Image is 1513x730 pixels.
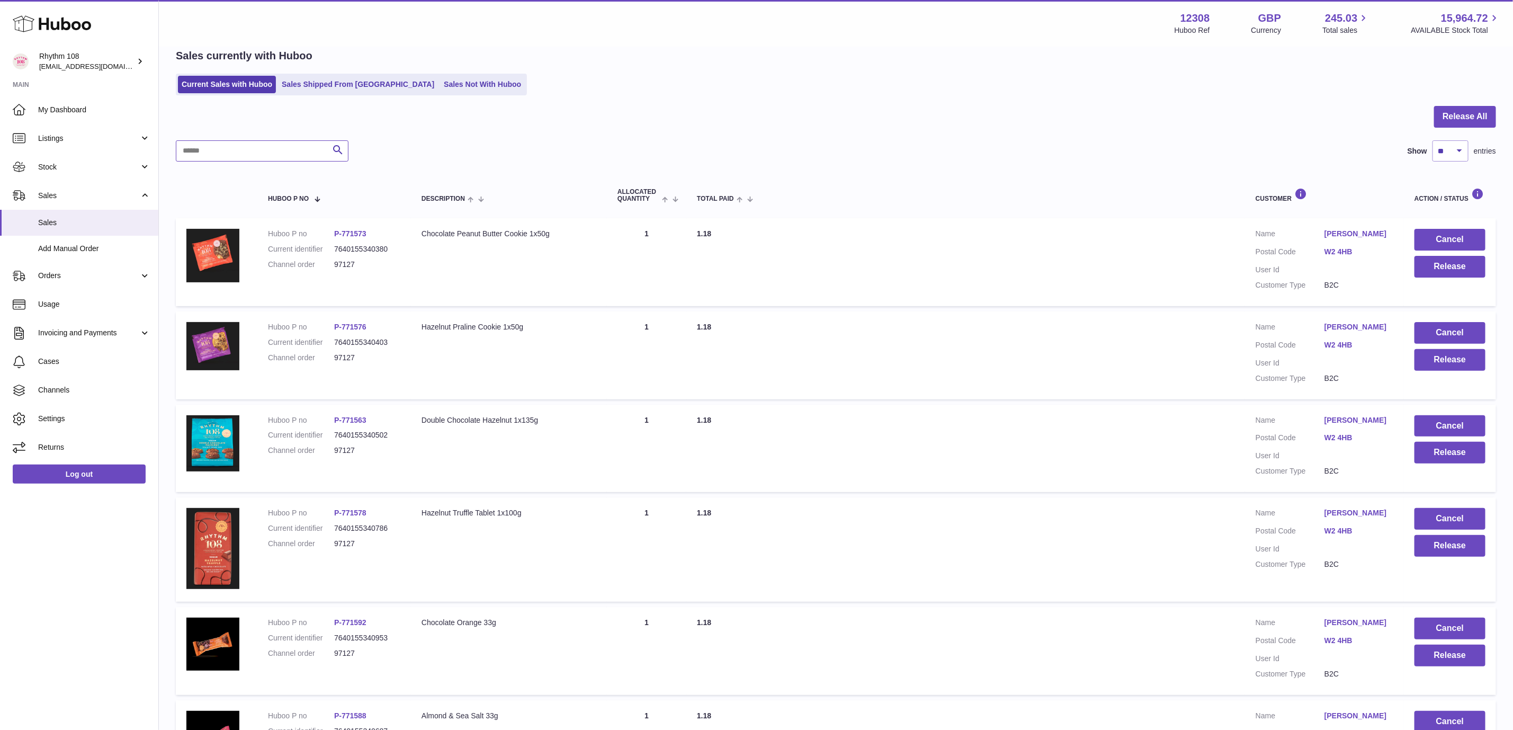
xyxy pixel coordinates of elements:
[422,618,596,628] div: Chocolate Orange 33g
[422,322,596,332] div: Hazelnut Praline Cookie 1x50g
[268,523,334,533] dt: Current identifier
[334,509,366,517] a: P-771578
[1324,559,1393,569] dd: B2C
[1256,280,1324,290] dt: Customer Type
[334,416,366,424] a: P-771563
[1256,669,1324,679] dt: Customer Type
[1414,535,1485,557] button: Release
[38,328,139,338] span: Invoicing and Payments
[422,415,596,425] div: Double Chocolate Hazelnut 1x135g
[1324,322,1393,332] a: [PERSON_NAME]
[1256,636,1324,648] dt: Postal Code
[697,711,711,720] span: 1.18
[1414,229,1485,251] button: Cancel
[38,191,139,201] span: Sales
[1324,618,1393,628] a: [PERSON_NAME]
[1251,25,1282,35] div: Currency
[1434,106,1496,128] button: Release All
[268,539,334,549] dt: Channel order
[1414,618,1485,639] button: Cancel
[1324,526,1393,536] a: W2 4HB
[38,357,150,367] span: Cases
[617,189,659,202] span: ALLOCATED Quantity
[1324,636,1393,646] a: W2 4HB
[186,322,239,370] img: 123081684746041.JPG
[1322,25,1369,35] span: Total sales
[334,633,400,643] dd: 7640155340953
[268,446,334,456] dt: Channel order
[1324,247,1393,257] a: W2 4HB
[13,465,146,484] a: Log out
[1408,146,1427,156] label: Show
[38,385,150,395] span: Channels
[697,416,711,424] span: 1.18
[268,353,334,363] dt: Channel order
[268,322,334,332] dt: Huboo P no
[1256,654,1324,664] dt: User Id
[1414,322,1485,344] button: Cancel
[1324,466,1393,476] dd: B2C
[268,618,334,628] dt: Huboo P no
[186,415,239,472] img: 123081684746297.jpg
[1256,618,1324,630] dt: Name
[334,353,400,363] dd: 97127
[1324,373,1393,384] dd: B2C
[268,337,334,348] dt: Current identifier
[186,618,239,671] img: 123081684745551.jpg
[334,618,366,627] a: P-771592
[13,54,29,69] img: orders@rhythm108.com
[38,162,139,172] span: Stock
[38,105,150,115] span: My Dashboard
[1256,322,1324,335] dt: Name
[697,323,711,331] span: 1.18
[1256,508,1324,521] dt: Name
[1414,349,1485,371] button: Release
[1256,559,1324,569] dt: Customer Type
[268,430,334,440] dt: Current identifier
[334,446,400,456] dd: 97127
[1256,373,1324,384] dt: Customer Type
[334,648,400,658] dd: 97127
[334,229,366,238] a: P-771573
[1474,146,1496,156] span: entries
[607,218,686,306] td: 1
[268,415,334,425] dt: Huboo P no
[697,509,711,517] span: 1.18
[268,195,309,202] span: Huboo P no
[334,337,400,348] dd: 7640155340403
[334,260,400,270] dd: 97127
[607,405,686,493] td: 1
[334,711,366,720] a: P-771588
[1175,25,1210,35] div: Huboo Ref
[697,618,711,627] span: 1.18
[268,260,334,270] dt: Channel order
[1258,11,1281,25] strong: GBP
[697,229,711,238] span: 1.18
[422,229,596,239] div: Chocolate Peanut Butter Cookie 1x50g
[1256,711,1324,724] dt: Name
[1256,340,1324,353] dt: Postal Code
[176,49,312,63] h2: Sales currently with Huboo
[1322,11,1369,35] a: 245.03 Total sales
[268,648,334,658] dt: Channel order
[1256,358,1324,368] dt: User Id
[607,607,686,695] td: 1
[268,229,334,239] dt: Huboo P no
[697,195,734,202] span: Total paid
[1414,508,1485,530] button: Cancel
[1324,229,1393,239] a: [PERSON_NAME]
[1256,229,1324,242] dt: Name
[268,508,334,518] dt: Huboo P no
[1414,442,1485,464] button: Release
[334,323,366,331] a: P-771576
[334,539,400,549] dd: 97127
[334,430,400,440] dd: 7640155340502
[1324,508,1393,518] a: [PERSON_NAME]
[1324,280,1393,290] dd: B2C
[1414,645,1485,666] button: Release
[1256,265,1324,275] dt: User Id
[334,523,400,533] dd: 7640155340786
[1414,415,1485,437] button: Cancel
[1256,466,1324,476] dt: Customer Type
[334,244,400,254] dd: 7640155340380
